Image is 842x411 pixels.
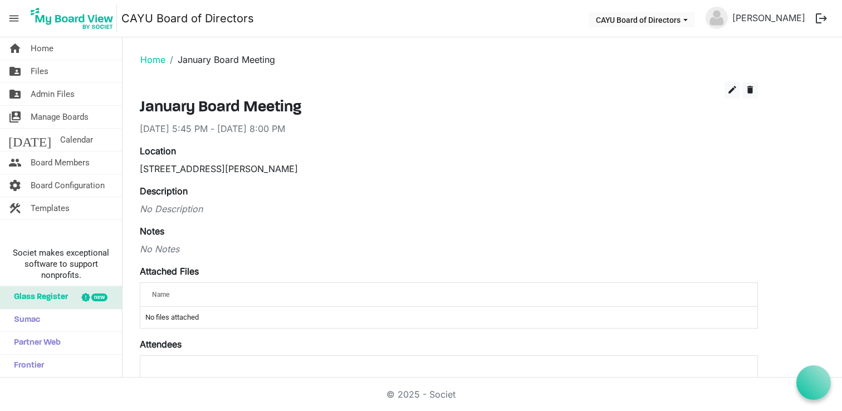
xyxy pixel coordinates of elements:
[724,82,740,99] button: edit
[31,174,105,197] span: Board Configuration
[742,82,758,99] button: delete
[8,37,22,60] span: home
[745,85,755,95] span: delete
[140,202,758,216] div: No Description
[8,332,61,354] span: Partner Web
[91,293,107,301] div: new
[140,265,199,278] label: Attached Files
[386,389,456,400] a: © 2025 - Societ
[8,106,22,128] span: switch_account
[8,286,68,309] span: Glass Register
[140,307,757,328] td: No files attached
[31,151,90,174] span: Board Members
[706,7,728,29] img: no-profile-picture.svg
[727,85,737,95] span: edit
[8,151,22,174] span: people
[140,54,165,65] a: Home
[140,122,758,135] div: [DATE] 5:45 PM - [DATE] 8:00 PM
[810,7,833,30] button: logout
[121,7,254,30] a: CAYU Board of Directors
[8,83,22,105] span: folder_shared
[31,83,75,105] span: Admin Files
[31,37,53,60] span: Home
[165,53,275,66] li: January Board Meeting
[8,309,40,331] span: Sumac
[152,291,169,299] span: Name
[27,4,117,32] img: My Board View Logo
[140,184,188,198] label: Description
[140,224,164,238] label: Notes
[31,197,70,219] span: Templates
[5,247,117,281] span: Societ makes exceptional software to support nonprofits.
[140,144,176,158] label: Location
[8,129,51,151] span: [DATE]
[140,99,758,118] h3: January Board Meeting
[8,174,22,197] span: settings
[728,7,810,29] a: [PERSON_NAME]
[140,242,758,256] div: No Notes
[27,4,121,32] a: My Board View Logo
[140,337,182,351] label: Attendees
[31,106,89,128] span: Manage Boards
[31,60,48,82] span: Files
[3,8,25,29] span: menu
[8,197,22,219] span: construction
[589,12,695,27] button: CAYU Board of Directors dropdownbutton
[8,60,22,82] span: folder_shared
[8,355,44,377] span: Frontier
[60,129,93,151] span: Calendar
[140,162,758,175] div: [STREET_ADDRESS][PERSON_NAME]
